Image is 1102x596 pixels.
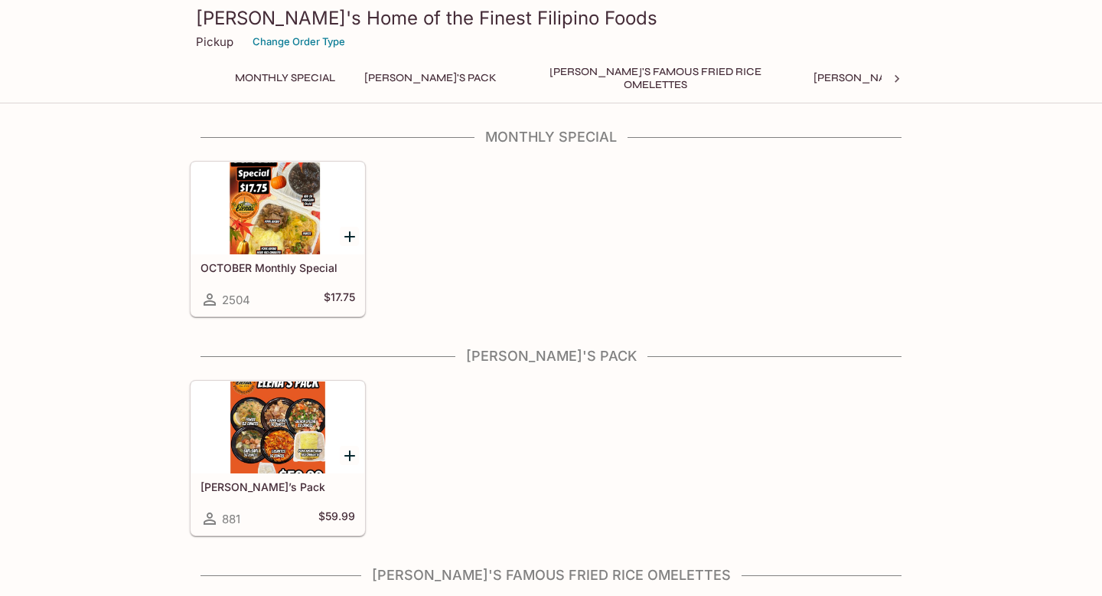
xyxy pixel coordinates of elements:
span: 2504 [222,293,250,307]
h4: [PERSON_NAME]'s Famous Fried Rice Omelettes [190,567,912,584]
h4: [PERSON_NAME]'s Pack [190,348,912,365]
button: Add Elena’s Pack [340,446,359,465]
a: [PERSON_NAME]’s Pack881$59.99 [191,381,365,535]
div: OCTOBER Monthly Special [191,162,364,254]
h5: $59.99 [318,509,355,528]
button: Monthly Special [227,67,344,89]
button: [PERSON_NAME]'s Pack [356,67,505,89]
a: OCTOBER Monthly Special2504$17.75 [191,162,365,316]
h5: $17.75 [324,290,355,309]
p: Pickup [196,34,233,49]
span: 881 [222,512,240,526]
h3: [PERSON_NAME]'s Home of the Finest Filipino Foods [196,6,906,30]
div: Elena’s Pack [191,382,364,473]
button: Add OCTOBER Monthly Special [340,227,359,246]
h5: [PERSON_NAME]’s Pack [201,480,355,493]
button: [PERSON_NAME]'s Mixed Plates [805,67,1000,89]
h4: Monthly Special [190,129,912,146]
button: [PERSON_NAME]'s Famous Fried Rice Omelettes [517,67,793,89]
button: Change Order Type [246,30,352,54]
h5: OCTOBER Monthly Special [201,261,355,274]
